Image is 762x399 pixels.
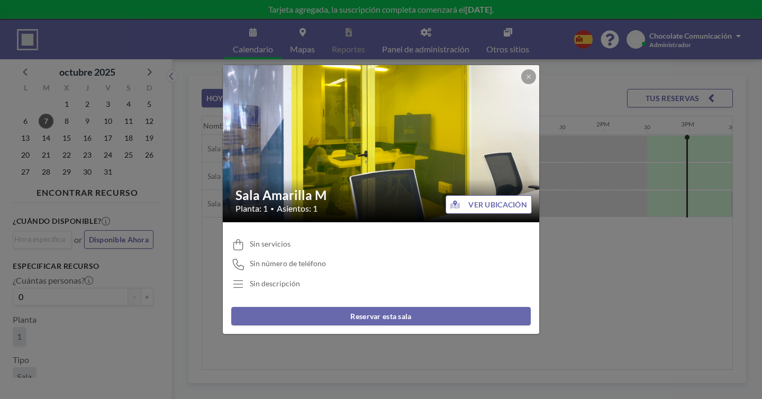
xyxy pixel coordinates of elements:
span: • [270,205,274,213]
span: Sin número de teléfono [250,259,326,268]
h2: Sala Amarilla M [235,187,528,203]
span: Sin servicios [250,239,291,249]
span: Planta: 1 [235,203,268,214]
button: VER UBICACIÓN [446,195,532,214]
div: Sin descripción [250,279,300,288]
span: Asientos: 1 [277,203,317,214]
img: 537.jpg [223,24,540,262]
button: Reservar esta sala [231,307,531,325]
